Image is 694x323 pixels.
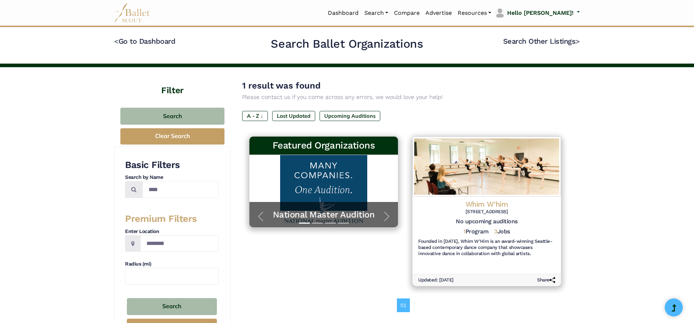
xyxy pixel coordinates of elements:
a: <Go to Dashboard [114,37,175,46]
span: 1 result was found [242,81,321,91]
a: Search Other Listings> [503,37,580,46]
button: Slide 1 [299,219,310,227]
button: Clear Search [120,128,224,145]
img: profile picture [495,8,505,18]
button: Search [127,298,217,315]
p: Please contact us if you come across any errors, we would love your help! [242,92,568,102]
img: Logo [412,137,561,196]
a: National Master Audition [257,209,391,220]
h3: Featured Organizations [255,139,392,152]
input: Search by names... [142,181,219,198]
label: Upcoming Auditions [320,111,380,121]
h4: Filter [114,67,231,97]
h4: Search by Name [125,174,219,181]
a: Resources [455,5,494,21]
a: Dashboard [325,5,361,21]
button: Slide 2 [312,219,323,227]
label: A - Z ↓ [242,111,268,121]
h6: Updated: [DATE] [418,277,454,283]
code: < [114,36,119,46]
h5: No upcoming auditions [418,218,555,225]
button: Search [120,108,224,125]
h4: Whim W'him [418,199,555,209]
a: 01 [397,298,410,312]
a: profile picture Hello [PERSON_NAME]! [494,7,580,19]
h5: Jobs [494,228,510,236]
h6: [STREET_ADDRESS] [418,209,555,215]
nav: Page navigation example [397,298,414,312]
code: > [575,36,580,46]
input: Location [140,235,219,252]
a: Search [361,5,391,21]
a: Compare [391,5,423,21]
button: Slide 4 [338,219,349,227]
h5: Program [463,228,488,236]
h3: Premium Filters [125,213,219,225]
label: Last Updated [272,111,315,121]
h6: Share [537,277,555,283]
h4: Enter Location [125,228,219,235]
h3: Basic Filters [125,159,219,171]
span: 1 [463,228,466,235]
a: Advertise [423,5,455,21]
span: 3 [494,228,497,235]
h4: Radius (mi) [125,260,219,268]
p: Hello [PERSON_NAME]! [507,8,574,18]
h2: Search Ballet Organizations [271,36,423,52]
h6: Founded in [DATE], Whim W’Him is an award-winning Seattle-based contemporary dance company that s... [418,238,555,257]
button: Slide 3 [325,219,336,227]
